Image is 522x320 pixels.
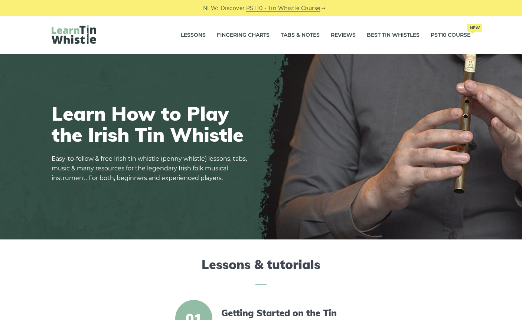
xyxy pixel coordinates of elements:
a: Fingering Charts [217,26,270,45]
h2: Lessons & tutorials [52,257,470,285]
a: Tabs & Notes [281,26,320,45]
p: Easy-to-follow & free Irish tin whistle (penny whistle) lessons, tabs, music & many resources for... [52,154,252,183]
span: New [467,24,482,32]
h1: Learn How to Play the Irish Tin Whistle [52,103,252,145]
a: Best Tin Whistles [367,26,420,45]
a: Lessons [181,26,206,45]
img: LearnTinWhistle.com [52,25,96,44]
a: Reviews [331,26,356,45]
a: PST10 CourseNew [431,26,470,45]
